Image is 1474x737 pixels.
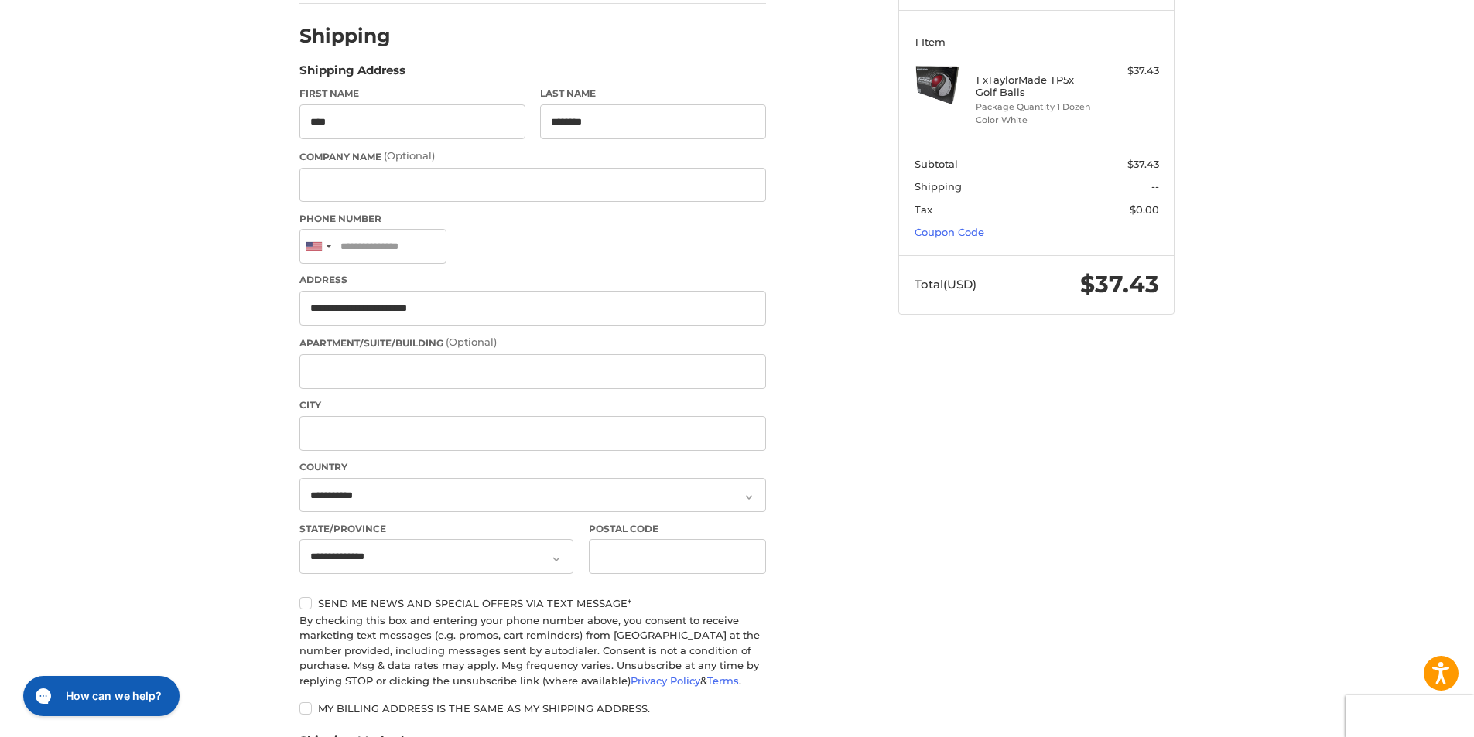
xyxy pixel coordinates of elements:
[1098,63,1159,79] div: $37.43
[976,114,1094,127] li: Color White
[915,226,984,238] a: Coupon Code
[1127,158,1159,170] span: $37.43
[299,62,405,87] legend: Shipping Address
[540,87,766,101] label: Last Name
[707,674,739,687] a: Terms
[384,149,435,162] small: (Optional)
[299,613,766,689] div: By checking this box and entering your phone number above, you consent to receive marketing text ...
[589,522,767,536] label: Postal Code
[15,670,184,722] iframe: Gorgias live chat messenger
[631,674,700,687] a: Privacy Policy
[299,148,766,164] label: Company Name
[915,180,962,193] span: Shipping
[299,24,391,48] h2: Shipping
[915,277,976,292] span: Total (USD)
[1130,203,1159,216] span: $0.00
[299,597,766,609] label: Send me news and special offers via text message*
[300,230,336,263] div: United States: +1
[299,87,525,101] label: First Name
[299,522,573,536] label: State/Province
[299,398,766,412] label: City
[915,203,932,216] span: Tax
[915,158,958,170] span: Subtotal
[299,702,766,715] label: My billing address is the same as my shipping address.
[1151,180,1159,193] span: --
[299,460,766,474] label: Country
[299,335,766,350] label: Apartment/Suite/Building
[446,336,497,348] small: (Optional)
[976,73,1094,99] h4: 1 x TaylorMade TP5x Golf Balls
[915,36,1159,48] h3: 1 Item
[299,212,766,226] label: Phone Number
[299,273,766,287] label: Address
[976,101,1094,114] li: Package Quantity 1 Dozen
[1080,270,1159,299] span: $37.43
[1346,695,1474,737] iframe: Google Customer Reviews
